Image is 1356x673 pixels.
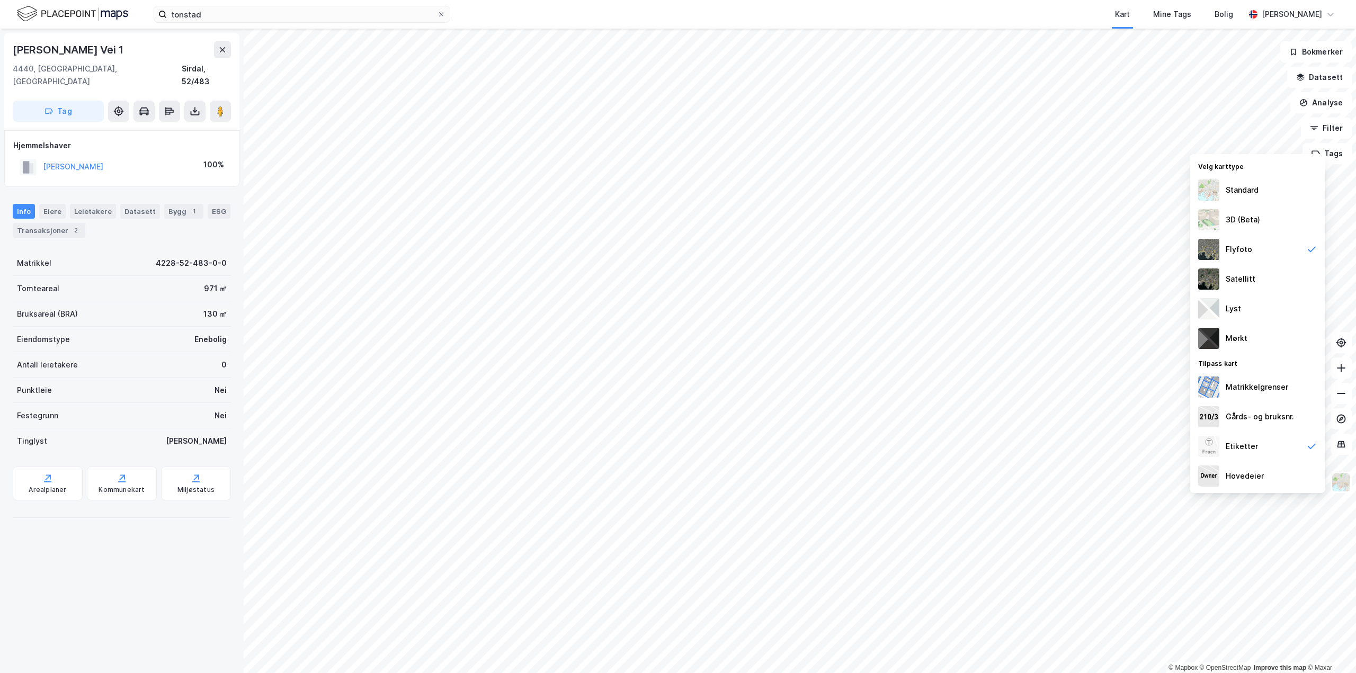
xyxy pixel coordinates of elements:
[167,6,437,22] input: Søk på adresse, matrikkel, gårdeiere, leietakere eller personer
[182,62,231,88] div: Sirdal, 52/483
[189,206,199,217] div: 1
[1198,406,1219,427] img: cadastreKeys.547ab17ec502f5a4ef2b.jpeg
[1153,8,1191,21] div: Mine Tags
[13,101,104,122] button: Tag
[1198,239,1219,260] img: Z
[156,257,227,270] div: 4228-52-483-0-0
[1226,302,1241,315] div: Lyst
[13,204,35,219] div: Info
[13,139,230,152] div: Hjemmelshaver
[17,435,47,447] div: Tinglyst
[1226,440,1258,453] div: Etiketter
[17,384,52,397] div: Punktleie
[17,308,78,320] div: Bruksareal (BRA)
[17,5,128,23] img: logo.f888ab2527a4732fd821a326f86c7f29.svg
[1198,328,1219,349] img: nCdM7BzjoCAAAAAElFTkSuQmCC
[1198,268,1219,290] img: 9k=
[194,333,227,346] div: Enebolig
[1215,8,1233,21] div: Bolig
[13,62,182,88] div: 4440, [GEOGRAPHIC_DATA], [GEOGRAPHIC_DATA]
[1280,41,1352,62] button: Bokmerker
[1226,184,1259,196] div: Standard
[166,435,227,447] div: [PERSON_NAME]
[1331,472,1351,492] img: Z
[1198,436,1219,457] img: Z
[29,486,66,494] div: Arealplaner
[221,358,227,371] div: 0
[1226,410,1294,423] div: Gårds- og bruksnr.
[215,409,227,422] div: Nei
[1301,118,1352,139] button: Filter
[177,486,215,494] div: Miljøstatus
[1198,180,1219,201] img: Z
[70,204,116,219] div: Leietakere
[17,257,51,270] div: Matrikkel
[208,204,230,219] div: ESG
[120,204,160,219] div: Datasett
[164,204,203,219] div: Bygg
[17,333,70,346] div: Eiendomstype
[1190,156,1325,175] div: Velg karttype
[1226,213,1260,226] div: 3D (Beta)
[1226,470,1264,482] div: Hovedeier
[1198,298,1219,319] img: luj3wr1y2y3+OchiMxRmMxRlscgabnMEmZ7DJGWxyBpucwSZnsMkZbHIGm5zBJmewyRlscgabnMEmZ7DJGWxyBpucwSZnsMkZ...
[1226,381,1288,393] div: Matrikkelgrenser
[99,486,145,494] div: Kommunekart
[203,308,227,320] div: 130 ㎡
[1190,353,1325,372] div: Tilpass kart
[17,409,58,422] div: Festegrunn
[17,282,59,295] div: Tomteareal
[13,223,85,238] div: Transaksjoner
[1226,273,1255,285] div: Satellitt
[1200,664,1251,671] a: OpenStreetMap
[1226,243,1252,256] div: Flyfoto
[1226,332,1247,345] div: Mørkt
[1303,143,1352,164] button: Tags
[1198,465,1219,487] img: majorOwner.b5e170eddb5c04bfeeff.jpeg
[1168,664,1198,671] a: Mapbox
[215,384,227,397] div: Nei
[13,41,126,58] div: [PERSON_NAME] Vei 1
[70,225,81,236] div: 2
[1115,8,1130,21] div: Kart
[1290,92,1352,113] button: Analyse
[1198,376,1219,398] img: cadastreBorders.cfe08de4b5ddd52a10de.jpeg
[1303,622,1356,673] iframe: Chat Widget
[17,358,78,371] div: Antall leietakere
[1198,209,1219,230] img: Z
[203,158,224,171] div: 100%
[1254,664,1306,671] a: Improve this map
[1287,67,1352,88] button: Datasett
[204,282,227,295] div: 971 ㎡
[1262,8,1322,21] div: [PERSON_NAME]
[39,204,66,219] div: Eiere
